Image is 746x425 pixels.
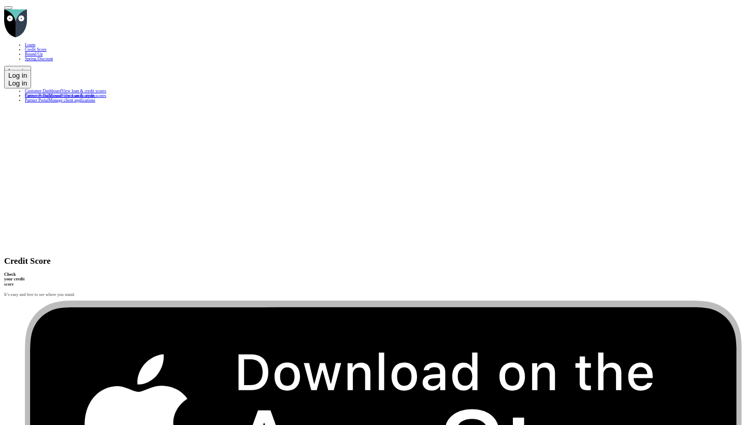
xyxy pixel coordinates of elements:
button: Log in [4,66,31,84]
h4: Check your credit score [4,272,742,286]
span: Manage client applications [49,97,95,102]
h1: Credit Score [4,256,742,266]
div: Check [4,272,16,277]
a: Round Up [25,52,742,56]
img: Wisr [4,9,27,37]
a: Go to home page [4,34,27,38]
a: Spring Discount [25,56,742,61]
a: Loans [25,42,742,47]
button: Log in [4,70,31,89]
span: View loan & credit scores [62,93,106,97]
div: Log in [8,79,27,87]
div: your [4,277,13,281]
div: Log in [8,67,27,75]
a: Credit Score [25,47,742,52]
span: Partner Portal [25,97,49,102]
div: credit [14,277,25,281]
a: Customer DashboardView loan & credit scores [25,93,106,97]
p: It’s easy and free to see where you stand. [4,292,742,297]
span: Customer Dashboard [25,93,62,97]
button: Open Menu [4,6,12,9]
div: score [4,282,13,287]
div: Log in [8,72,27,79]
a: Partner PortalManage client applications [25,97,95,102]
